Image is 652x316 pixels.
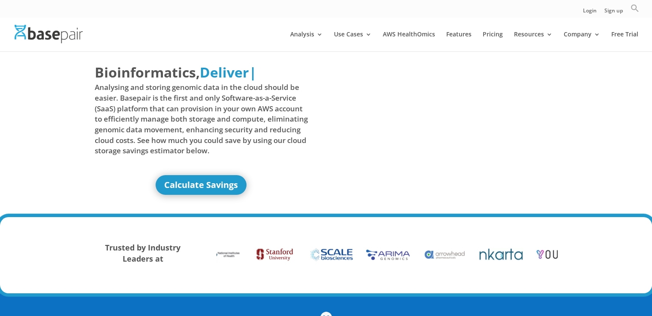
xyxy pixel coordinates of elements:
iframe: Basepair - NGS Analysis Simplified [333,63,546,182]
span: Deliver [200,63,249,81]
a: Search Icon Link [631,4,639,17]
span: Analysing and storing genomic data in the cloud should be easier. Basepair is the first and only ... [95,82,308,156]
span: Bioinformatics, [95,63,200,82]
span: | [249,63,257,81]
a: AWS HealthOmics [383,31,435,51]
a: Login [583,8,597,17]
a: Sign up [604,8,623,17]
strong: Trusted by Industry Leaders at [105,242,180,264]
a: Analysis [290,31,323,51]
a: Calculate Savings [156,175,246,195]
img: Basepair [15,25,83,43]
a: Resources [514,31,553,51]
svg: Search [631,4,639,12]
a: Free Trial [611,31,638,51]
a: Use Cases [334,31,372,51]
a: Company [564,31,600,51]
a: Features [446,31,472,51]
a: Pricing [483,31,503,51]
